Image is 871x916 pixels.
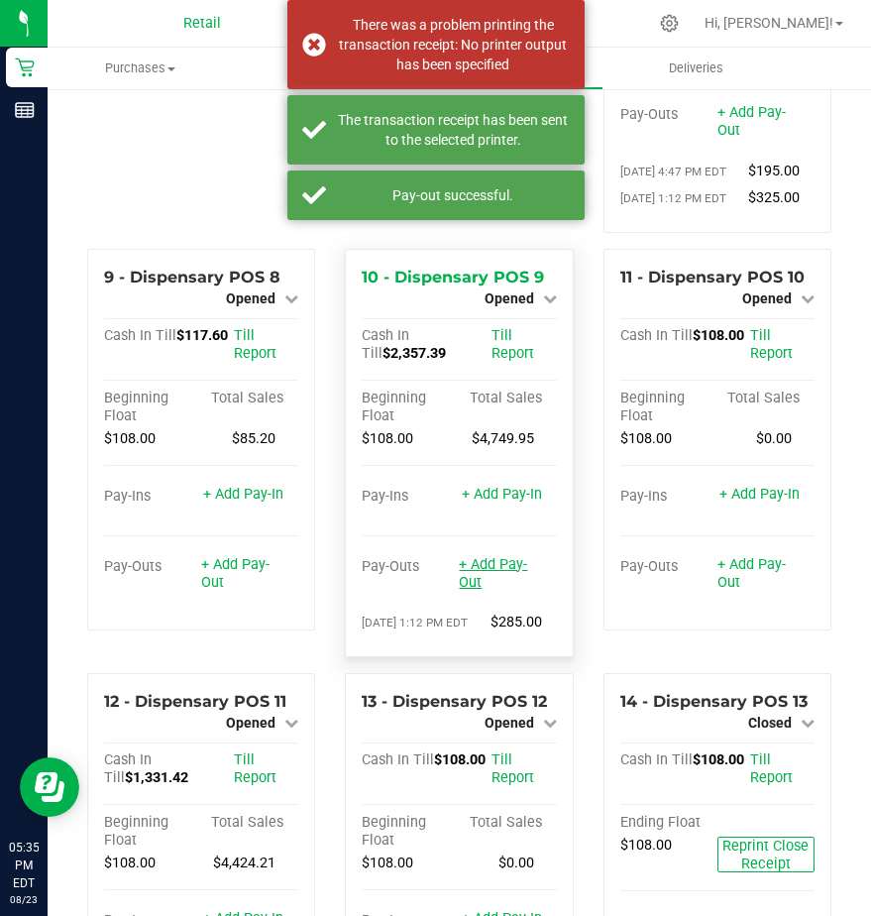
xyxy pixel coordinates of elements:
[203,486,283,503] a: + Add Pay-In
[104,692,286,711] span: 12 - Dispensary POS 11
[362,268,544,286] span: 10 - Dispensary POS 9
[485,290,534,306] span: Opened
[337,185,570,205] div: Pay-out successful.
[104,814,201,850] div: Beginning Float
[176,327,228,344] span: $117.60
[490,614,542,630] span: $285.00
[620,751,693,768] span: Cash In Till
[620,558,717,576] div: Pay-Outs
[462,486,542,503] a: + Add Pay-In
[362,390,459,425] div: Beginning Float
[233,48,418,89] a: Customers
[472,430,534,447] span: $4,749.95
[620,692,808,711] span: 14 - Dispensary POS 13
[9,839,39,892] p: 05:35 PM EDT
[362,327,409,362] span: Cash In Till
[362,855,413,871] span: $108.00
[722,838,809,872] span: Reprint Close Receipt
[183,15,221,32] span: Retail
[104,268,280,286] span: 9 - Dispensary POS 8
[717,104,786,139] a: + Add Pay-Out
[15,57,35,77] inline-svg: Retail
[362,558,459,576] div: Pay-Outs
[498,855,534,871] span: $0.00
[620,814,717,832] div: Ending Float
[657,14,682,33] div: Manage settings
[362,616,468,630] span: [DATE] 1:12 PM EDT
[48,48,233,89] a: Purchases
[226,290,275,306] span: Opened
[717,556,786,591] a: + Add Pay-Out
[748,189,800,206] span: $325.00
[620,837,672,854] span: $108.00
[125,769,188,786] span: $1,331.42
[620,165,726,178] span: [DATE] 4:47 PM EDT
[362,692,547,711] span: 13 - Dispensary POS 12
[485,715,534,731] span: Opened
[382,345,446,362] span: $2,357.39
[705,15,833,31] span: Hi, [PERSON_NAME]!
[719,486,800,503] a: + Add Pay-In
[226,715,275,731] span: Opened
[748,163,800,179] span: $195.00
[337,110,570,150] div: The transaction receipt has been sent to the selected printer.
[337,15,570,74] div: There was a problem printing the transaction receipt: No printer output has been specified
[620,430,672,447] span: $108.00
[15,100,35,120] inline-svg: Reports
[104,855,156,871] span: $108.00
[717,837,815,872] button: Reprint Close Receipt
[104,430,156,447] span: $108.00
[234,327,276,362] a: Till Report
[104,390,201,425] div: Beginning Float
[742,290,792,306] span: Opened
[748,715,792,731] span: Closed
[620,327,693,344] span: Cash In Till
[642,59,750,77] span: Deliveries
[620,106,717,124] div: Pay-Outs
[459,390,556,407] div: Total Sales
[234,59,417,77] span: Customers
[201,556,270,591] a: + Add Pay-Out
[213,855,275,871] span: $4,424.21
[693,327,744,344] span: $108.00
[48,59,233,77] span: Purchases
[693,751,744,768] span: $108.00
[620,390,717,425] div: Beginning Float
[717,390,815,407] div: Total Sales
[104,488,201,506] div: Pay-Ins
[201,390,298,407] div: Total Sales
[201,814,298,832] div: Total Sales
[620,191,726,205] span: [DATE] 1:12 PM EDT
[104,751,152,786] span: Cash In Till
[750,751,793,786] a: Till Report
[234,751,276,786] a: Till Report
[104,558,201,576] div: Pay-Outs
[434,751,486,768] span: $108.00
[362,430,413,447] span: $108.00
[362,814,459,850] div: Beginning Float
[9,892,39,907] p: 08/23
[362,488,459,506] div: Pay-Ins
[756,430,792,447] span: $0.00
[232,430,275,447] span: $85.20
[620,268,805,286] span: 11 - Dispensary POS 10
[459,814,556,832] div: Total Sales
[104,327,176,344] span: Cash In Till
[750,327,793,362] a: Till Report
[603,48,789,89] a: Deliveries
[491,327,534,362] a: Till Report
[491,751,534,786] a: Till Report
[362,751,434,768] span: Cash In Till
[620,488,717,506] div: Pay-Ins
[20,757,79,817] iframe: Resource center
[459,556,527,591] a: + Add Pay-Out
